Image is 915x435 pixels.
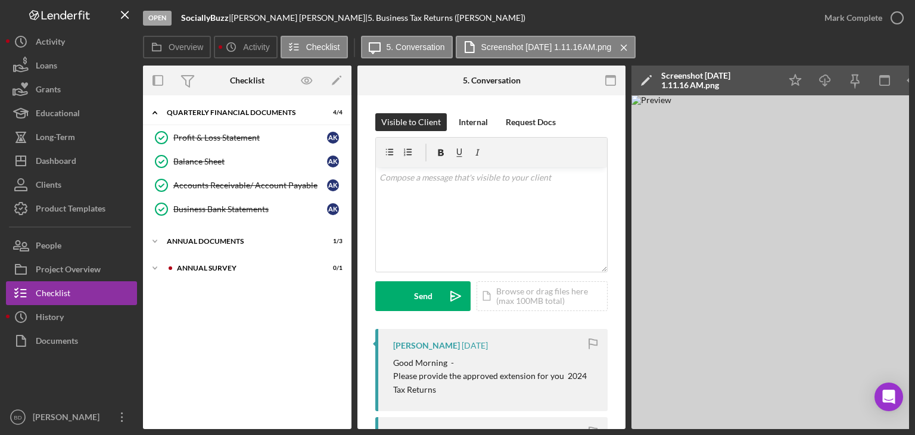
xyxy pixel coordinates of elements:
div: A K [327,203,339,215]
div: 0 / 1 [321,265,343,272]
button: Screenshot [DATE] 1.11.16 AM.png [456,36,636,58]
div: Long-Term [36,125,75,152]
div: Project Overview [36,257,101,284]
button: BD[PERSON_NAME] [6,405,137,429]
label: Screenshot [DATE] 1.11.16 AM.png [481,42,612,52]
label: Overview [169,42,203,52]
a: Business Bank StatementsAK [149,197,346,221]
div: [PERSON_NAME] [PERSON_NAME] | [231,13,368,23]
button: Clients [6,173,137,197]
div: Annual Documents [167,238,313,245]
p: Good Morning - [393,356,596,369]
div: Loans [36,54,57,80]
div: People [36,234,61,260]
button: History [6,305,137,329]
div: [PERSON_NAME] [30,405,107,432]
div: Quarterly Financial Documents [167,109,313,116]
div: Accounts Receivable/ Account Payable [173,181,327,190]
button: Checklist [6,281,137,305]
div: Screenshot [DATE] 1.11.16 AM.png [661,71,774,90]
div: Balance Sheet [173,157,327,166]
div: Activity [36,30,65,57]
div: Annual Survey [177,265,313,272]
button: Mark Complete [813,6,909,30]
a: Accounts Receivable/ Account PayableAK [149,173,346,197]
button: Documents [6,329,137,353]
div: Profit & Loss Statement [173,133,327,142]
div: History [36,305,64,332]
div: A K [327,156,339,167]
button: Product Templates [6,197,137,220]
div: 1 / 3 [321,238,343,245]
div: Visible to Client [381,113,441,131]
div: Open Intercom Messenger [874,383,903,411]
div: Open [143,11,172,26]
button: Educational [6,101,137,125]
button: Grants [6,77,137,101]
time: 2025-08-26 12:25 [462,341,488,350]
div: Checklist [230,76,264,85]
div: 4 / 4 [321,109,343,116]
div: Clients [36,173,61,200]
button: 5. Conversation [361,36,453,58]
p: Please provide the approved extension for you 2024 Tax Returns [393,369,596,396]
div: Documents [36,329,78,356]
div: A K [327,132,339,144]
button: Send [375,281,471,311]
div: Educational [36,101,80,128]
text: BD [14,414,21,421]
a: Profit & Loss StatementAK [149,126,346,150]
b: SociallyBuzz [181,13,229,23]
div: Business Bank Statements [173,204,327,214]
button: Checklist [281,36,348,58]
button: Internal [453,113,494,131]
div: 5. Business Tax Returns ([PERSON_NAME]) [368,13,525,23]
div: Checklist [36,281,70,308]
div: [PERSON_NAME] [393,341,460,350]
button: Long-Term [6,125,137,149]
div: | [181,13,231,23]
div: Send [414,281,432,311]
label: Activity [243,42,269,52]
button: Dashboard [6,149,137,173]
button: Project Overview [6,257,137,281]
button: Loans [6,54,137,77]
label: 5. Conversation [387,42,445,52]
label: Checklist [306,42,340,52]
a: Balance SheetAK [149,150,346,173]
div: Dashboard [36,149,76,176]
button: Activity [6,30,137,54]
div: 5. Conversation [463,76,521,85]
button: People [6,234,137,257]
button: Overview [143,36,211,58]
div: Mark Complete [824,6,882,30]
button: Activity [214,36,277,58]
div: A K [327,179,339,191]
button: Request Docs [500,113,562,131]
div: Product Templates [36,197,105,223]
button: Visible to Client [375,113,447,131]
div: Internal [459,113,488,131]
div: Request Docs [506,113,556,131]
div: Grants [36,77,61,104]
